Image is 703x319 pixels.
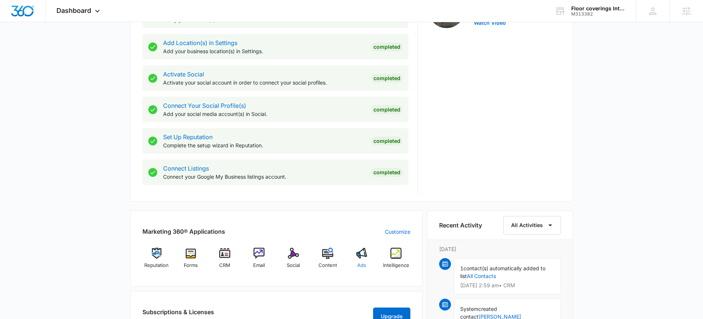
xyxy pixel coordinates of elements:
[163,141,365,149] p: Complete the setup wizard in Reputation.
[348,248,376,274] a: Ads
[371,74,403,83] div: Completed
[163,133,213,141] a: Set Up Reputation
[313,248,342,274] a: Content
[184,262,198,269] span: Forms
[142,227,225,236] h2: Marketing 360® Applications
[439,245,561,253] p: [DATE]
[371,42,403,51] div: Completed
[460,306,478,312] span: System
[163,173,365,181] p: Connect your Google My Business listings account.
[571,11,625,17] div: account id
[211,248,239,274] a: CRM
[467,273,496,279] a: All Contacts
[503,216,561,234] button: All Activities
[371,168,403,177] div: Completed
[382,248,410,274] a: Intelligence
[385,228,410,236] a: Customize
[253,262,265,269] span: Email
[219,262,230,269] span: CRM
[571,6,625,11] div: account name
[163,47,365,55] p: Add your business location(s) in Settings.
[163,39,237,47] a: Add Location(s) in Settings
[371,137,403,145] div: Completed
[371,105,403,114] div: Completed
[176,248,205,274] a: Forms
[163,102,246,109] a: Connect Your Social Profile(s)
[163,79,365,86] p: Activate your social account in order to connect your social profiles.
[245,248,273,274] a: Email
[383,262,409,269] span: Intelligence
[163,110,365,118] p: Add your social media account(s) in Social.
[460,265,464,271] span: 1
[56,7,91,14] span: Dashboard
[144,262,169,269] span: Reputation
[287,262,300,269] span: Social
[163,165,209,172] a: Connect Listings
[439,221,482,230] h6: Recent Activity
[357,262,366,269] span: Ads
[142,248,171,274] a: Reputation
[460,283,555,288] p: [DATE] 2:59 am • CRM
[318,262,337,269] span: Content
[460,265,545,279] span: contact(s) automatically added to list
[279,248,308,274] a: Social
[474,20,506,25] button: Watch Video
[163,71,204,78] a: Activate Social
